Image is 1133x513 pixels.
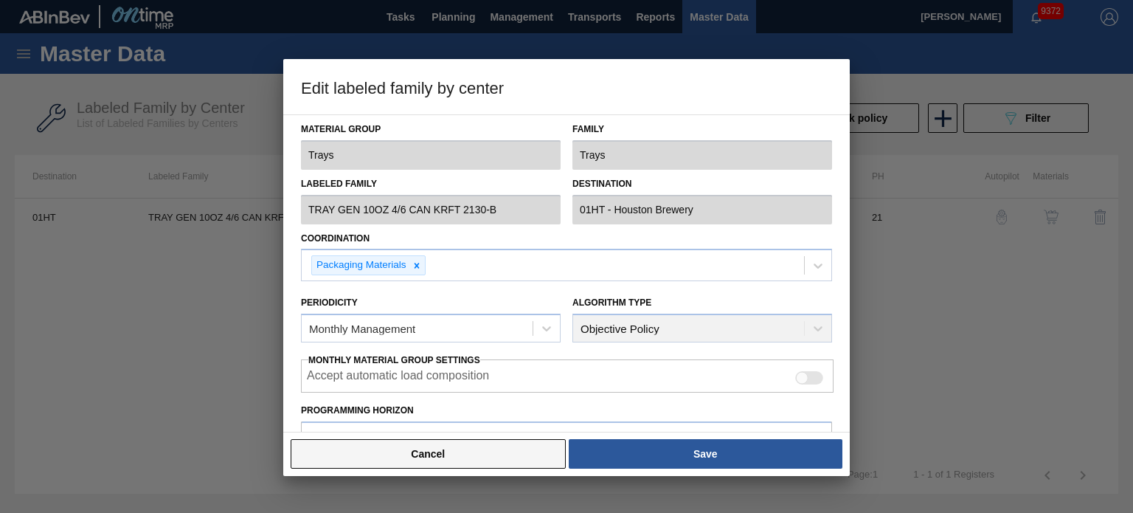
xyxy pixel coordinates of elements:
[301,119,561,140] label: Material Group
[572,297,651,308] label: Algorithm Type
[569,439,842,469] button: Save
[291,439,566,469] button: Cancel
[301,400,832,421] label: Programming Horizon
[572,119,832,140] label: Family
[283,59,850,115] h3: Edit labeled family by center
[301,233,370,244] label: Coordination
[312,256,409,275] div: Packaging Materials
[301,297,358,308] label: Periodicity
[307,369,489,387] label: Accept automatic load composition
[309,323,415,335] div: Monthly Management
[308,355,480,365] span: Monthly Material Group Settings
[301,173,561,195] label: Labeled Family
[572,173,832,195] label: Destination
